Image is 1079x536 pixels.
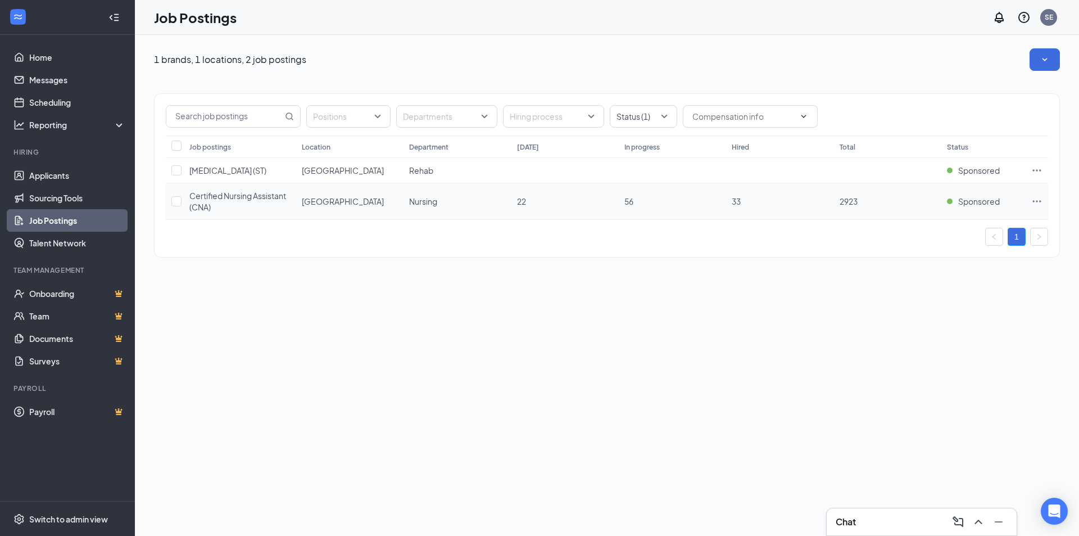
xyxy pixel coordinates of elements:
[13,147,123,157] div: Hiring
[949,513,967,531] button: ComposeMessage
[29,69,125,91] a: Messages
[1030,228,1048,246] li: Next Page
[958,165,1000,176] span: Sponsored
[836,516,856,528] h3: Chat
[1039,54,1050,65] svg: SmallChevronDown
[189,191,286,212] span: Certified Nursing Assistant (CNA)
[166,106,283,127] input: Search job postings
[1017,11,1031,24] svg: QuestionInfo
[1008,228,1025,245] a: 1
[29,209,125,232] a: Job Postings
[302,196,384,206] span: [GEOGRAPHIC_DATA]
[409,142,448,152] div: Department
[732,196,741,206] span: 33
[985,228,1003,246] button: left
[404,183,511,220] td: Nursing
[619,136,726,158] th: In progress
[189,142,231,152] div: Job postings
[1008,228,1026,246] li: 1
[29,327,125,350] a: DocumentsCrown
[13,265,123,275] div: Team Management
[29,164,125,187] a: Applicants
[302,165,384,175] span: [GEOGRAPHIC_DATA]
[29,350,125,372] a: SurveysCrown
[951,515,965,529] svg: ComposeMessage
[13,514,25,525] svg: Settings
[517,196,526,206] span: 22
[1030,48,1060,71] button: SmallChevronDown
[13,384,123,393] div: Payroll
[941,136,1026,158] th: Status
[992,515,1005,529] svg: Minimize
[991,233,998,240] span: left
[285,112,294,121] svg: MagnifyingGlass
[1031,165,1042,176] svg: Ellipses
[409,196,437,206] span: Nursing
[409,165,433,175] span: Rehab
[972,515,985,529] svg: ChevronUp
[834,136,941,158] th: Total
[108,12,120,23] svg: Collapse
[154,53,306,66] p: 1 brands, 1 locations, 2 job postings
[154,8,237,27] h1: Job Postings
[302,142,330,152] div: Location
[692,110,795,123] input: Compensation info
[29,400,125,423] a: PayrollCrown
[990,513,1008,531] button: Minimize
[29,187,125,209] a: Sourcing Tools
[29,282,125,305] a: OnboardingCrown
[799,112,808,121] svg: ChevronDown
[624,196,633,206] span: 56
[296,183,404,220] td: Sierra Vista Healthcare Center
[1045,12,1053,22] div: SE
[511,136,619,158] th: [DATE]
[12,11,24,22] svg: WorkstreamLogo
[1041,498,1068,525] div: Open Intercom Messenger
[29,305,125,327] a: TeamCrown
[1031,196,1042,207] svg: Ellipses
[29,514,108,525] div: Switch to admin view
[29,91,125,114] a: Scheduling
[404,158,511,183] td: Rehab
[29,232,125,254] a: Talent Network
[296,158,404,183] td: Sierra Vista Healthcare Center
[726,136,833,158] th: Hired
[985,228,1003,246] li: Previous Page
[29,46,125,69] a: Home
[840,196,858,206] span: 2923
[958,196,1000,207] span: Sponsored
[969,513,987,531] button: ChevronUp
[29,119,126,130] div: Reporting
[992,11,1006,24] svg: Notifications
[1036,233,1042,240] span: right
[189,165,266,175] span: [MEDICAL_DATA] (ST)
[13,119,25,130] svg: Analysis
[1030,228,1048,246] button: right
